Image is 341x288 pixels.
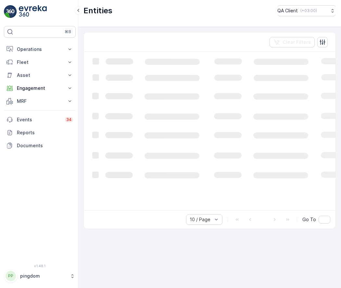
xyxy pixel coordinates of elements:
button: PPpingdom [4,269,76,283]
p: Events [17,116,61,123]
p: Documents [17,142,73,149]
p: Operations [17,46,63,53]
p: Fleet [17,59,63,66]
a: Reports [4,126,76,139]
a: Events34 [4,113,76,126]
button: Operations [4,43,76,56]
span: v 1.48.1 [4,264,76,268]
p: Entities [83,6,112,16]
img: logo_light-DOdMpM7g.png [19,5,47,18]
button: Clear Filters [270,37,315,47]
span: Go To [302,216,316,223]
p: Clear Filters [283,39,311,45]
p: QA Client [277,7,298,14]
p: 34 [66,117,72,122]
p: ⌘B [65,29,71,34]
p: pingdom [20,273,67,279]
button: Fleet [4,56,76,69]
p: Reports [17,129,73,136]
button: QA Client(+03:00) [277,5,336,16]
p: Asset [17,72,63,78]
button: Engagement [4,82,76,95]
div: PP [6,271,16,281]
button: MRF [4,95,76,108]
img: logo [4,5,17,18]
a: Documents [4,139,76,152]
p: ( +03:00 ) [300,8,317,13]
p: Engagement [17,85,63,91]
button: Asset [4,69,76,82]
p: MRF [17,98,63,104]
